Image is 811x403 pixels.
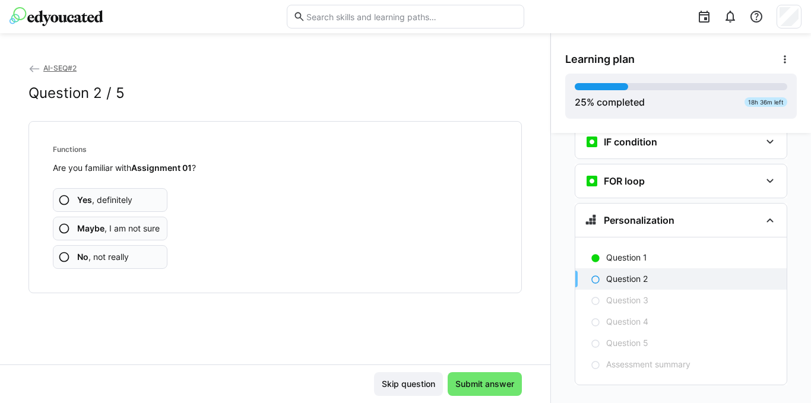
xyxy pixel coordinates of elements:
[448,372,522,396] button: Submit answer
[131,163,192,173] strong: Assignment 01
[565,53,635,66] span: Learning plan
[606,337,648,349] p: Question 5
[604,175,645,187] h3: FOR loop
[606,316,648,328] p: Question 4
[606,252,647,264] p: Question 1
[604,214,674,226] h3: Personalization
[604,136,657,148] h3: IF condition
[380,378,437,390] span: Skip question
[575,95,645,109] div: % completed
[745,97,787,107] div: 18h 36m left
[77,194,132,206] span: , definitely
[606,273,648,285] p: Question 2
[374,372,443,396] button: Skip question
[454,378,516,390] span: Submit answer
[575,96,587,108] span: 25
[53,145,498,154] h4: Functions
[77,252,88,262] b: No
[53,163,196,173] span: Are you familiar with ?
[77,195,92,205] b: Yes
[43,64,77,72] span: AI-SEQ#2
[305,11,518,22] input: Search skills and learning paths…
[77,223,104,233] b: Maybe
[77,223,160,234] span: , I am not sure
[606,294,648,306] p: Question 3
[77,251,129,263] span: , not really
[28,64,77,72] a: AI-SEQ#2
[606,358,690,370] p: Assessment summary
[28,84,125,102] h2: Question 2 / 5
